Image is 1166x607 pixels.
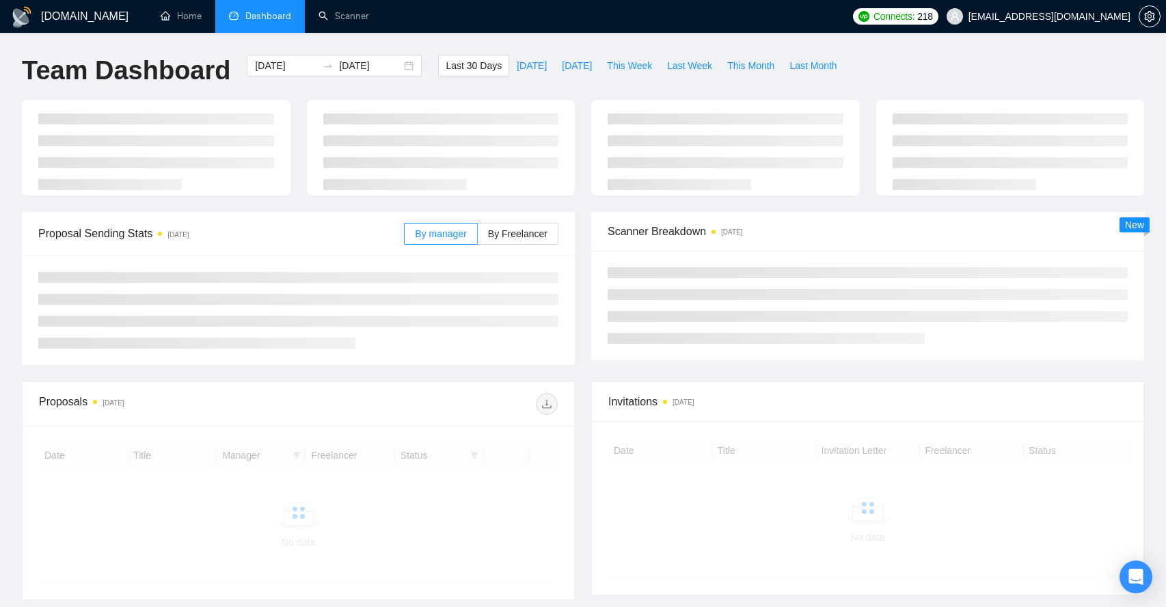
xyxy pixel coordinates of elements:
[782,55,844,77] button: Last Month
[789,58,837,73] span: Last Month
[721,228,742,236] time: [DATE]
[667,58,712,73] span: Last Week
[858,11,869,22] img: upwork-logo.png
[1139,5,1161,27] button: setting
[720,55,782,77] button: This Month
[415,228,466,239] span: By manager
[727,58,774,73] span: This Month
[339,58,401,73] input: End date
[562,58,592,73] span: [DATE]
[599,55,660,77] button: This Week
[554,55,599,77] button: [DATE]
[873,9,914,24] span: Connects:
[229,11,239,21] span: dashboard
[323,60,334,71] span: swap-right
[608,393,1127,410] span: Invitations
[245,10,291,22] span: Dashboard
[608,223,1128,240] span: Scanner Breakdown
[318,10,369,22] a: searchScanner
[438,55,509,77] button: Last 30 Days
[607,58,652,73] span: This Week
[11,6,33,28] img: logo
[38,225,404,242] span: Proposal Sending Stats
[488,228,547,239] span: By Freelancer
[1120,561,1152,593] div: Open Intercom Messenger
[517,58,547,73] span: [DATE]
[39,393,299,415] div: Proposals
[255,58,317,73] input: Start date
[1139,11,1161,22] a: setting
[22,55,230,87] h1: Team Dashboard
[1125,219,1144,230] span: New
[446,58,502,73] span: Last 30 Days
[103,399,124,407] time: [DATE]
[509,55,554,77] button: [DATE]
[950,12,960,21] span: user
[917,9,932,24] span: 218
[673,399,694,406] time: [DATE]
[167,231,189,239] time: [DATE]
[660,55,720,77] button: Last Week
[323,60,334,71] span: to
[161,10,202,22] a: homeHome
